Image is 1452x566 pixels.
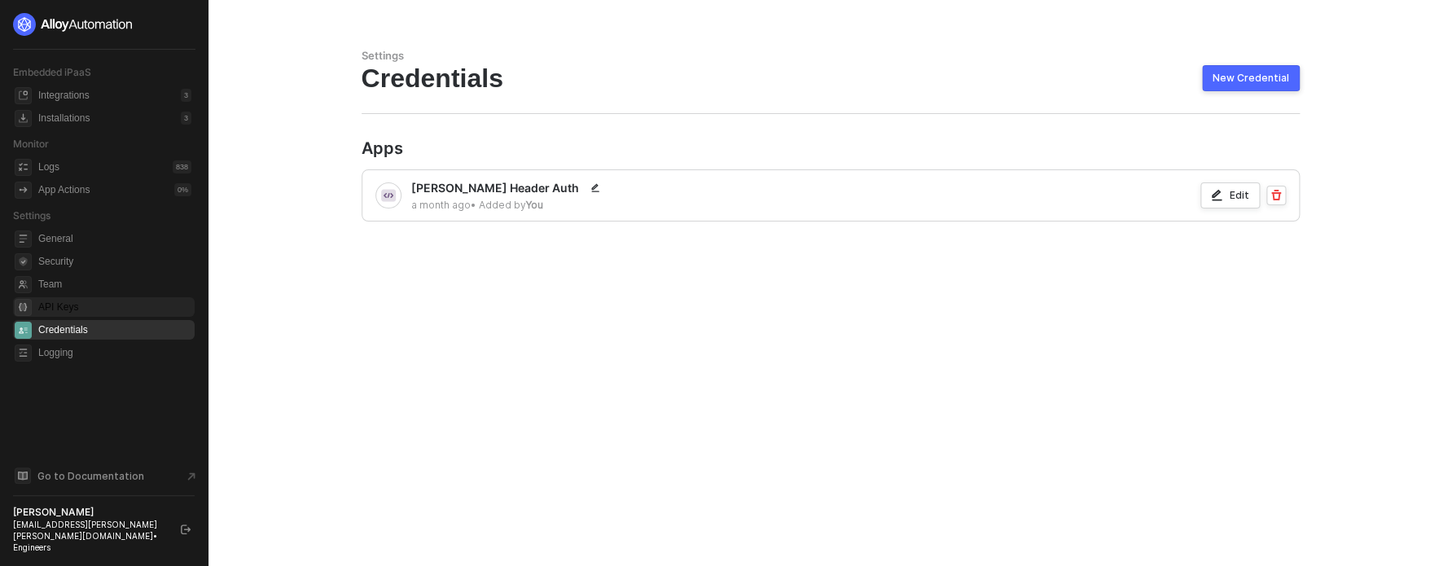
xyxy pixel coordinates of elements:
[15,276,32,293] span: team
[526,199,543,211] b: You
[15,467,31,484] span: documentation
[362,49,1300,63] div: Settings
[1230,188,1249,202] div: Edit
[173,160,191,173] div: 838
[1213,72,1289,85] div: New Credential
[15,253,32,270] span: security
[37,469,144,483] span: Go to Documentation
[183,468,200,485] span: document-arrow
[1200,182,1259,208] button: Edit
[38,112,90,125] div: Installations
[174,183,191,196] div: 0 %
[38,229,191,248] span: General
[38,320,191,340] span: Credentials
[38,160,59,174] div: Logs
[362,63,1300,94] div: Credentials
[381,188,396,203] img: integration-icon
[38,183,90,197] div: App Actions
[15,230,32,248] span: general
[13,13,134,36] img: logo
[13,519,166,553] div: [EMAIL_ADDRESS][PERSON_NAME][PERSON_NAME][DOMAIN_NAME] • Engineers
[181,524,191,534] span: logout
[15,322,32,339] span: credentials
[13,466,195,485] a: Knowledge Base
[1202,65,1300,91] button: New Credential
[38,274,191,294] span: Team
[38,343,191,362] span: Logging
[13,209,50,222] span: Settings
[15,344,32,362] span: logging
[13,506,166,519] div: [PERSON_NAME]
[38,297,191,317] span: API Keys
[38,89,90,103] div: Integrations
[181,112,191,125] div: 3
[15,87,32,104] span: integrations
[15,159,32,176] span: icon-logs
[13,66,91,78] span: Embedded iPaaS
[38,252,191,271] span: Security
[15,299,32,316] span: api-key
[13,13,195,36] a: logo
[181,89,191,102] div: 3
[15,110,32,127] span: installations
[411,178,605,198] div: [PERSON_NAME] Header Auth
[15,182,32,199] span: icon-app-actions
[411,198,605,212] div: a month ago • Added by
[13,138,49,150] span: Monitor
[362,140,1300,156] div: Apps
